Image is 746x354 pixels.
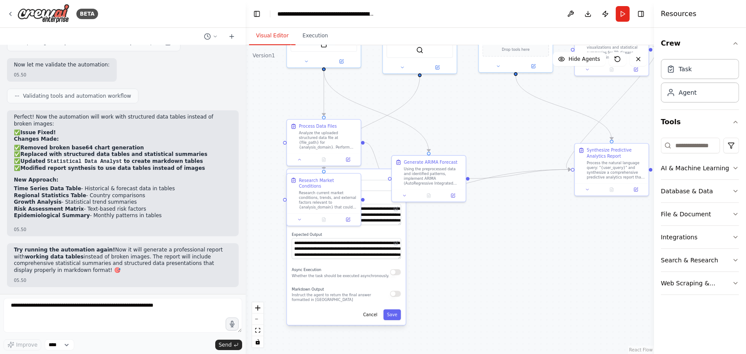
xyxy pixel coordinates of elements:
button: Open in side panel [338,216,358,223]
g: Edge from d3b839fe-8bd2-479f-bbd7-c7be7c36d74e to 7d7b6dd2-1f41-4a21-a2da-6ca4dced597e [365,166,571,199]
button: Open in side panel [443,192,463,199]
p: Now let me validate the automation: [14,62,110,69]
li: - Statistical trend summaries [14,199,232,206]
button: Open in side panel [325,58,358,65]
li: - Country comparisons [14,192,232,199]
strong: Modified report synthesis to use data tables instead of images [20,165,205,171]
strong: Changes Made: [14,136,59,142]
div: 05.50 [14,277,232,284]
div: Agent [679,88,697,97]
button: Hide Agents [553,52,605,66]
div: Version 1 [253,52,275,59]
div: Using the preprocessed data and identified patterns, implement ARIMA (AutoRegressive Integrated M... [404,166,462,185]
strong: Regional Statistics Table [14,192,86,199]
div: Research Market ConditionsResearch current market conditions, trends, and external factors releva... [286,173,361,226]
div: BETA [76,9,98,19]
div: 05.50 [14,226,232,233]
strong: Replaced with structured data tables and statistical summaries [20,151,207,157]
a: React Flow attribution [629,347,653,352]
button: Send [215,340,242,350]
button: Open in side panel [626,66,646,73]
h2: ✅ [14,129,232,136]
div: 05.50 [14,72,110,78]
button: Web Scraping & Browsing [661,272,739,294]
button: Open in editor [392,239,400,247]
strong: New Approach: [14,177,59,183]
button: Open in side panel [421,64,454,71]
button: File & Document [661,203,739,225]
button: Database & Data [661,180,739,202]
div: Create text-based data visualizations and statistical summaries for TB disease prediction in [GEO... [574,23,649,76]
button: Switch to previous chat [200,31,221,42]
div: Database & Data [661,187,713,195]
g: Edge from fc833acc-b630-49e1-b2a2-a9082f983cc7 to eed9ed4f-309a-4465-b5e2-9286186fa912 [365,139,388,182]
g: Edge from 05619503-1905-451d-88c9-10b30b1f53d9 to 7d7b6dd2-1f41-4a21-a2da-6ca4dced597e [565,43,658,172]
div: Search & Research [661,256,718,265]
button: Start a new chat [225,31,239,42]
div: Integrations [661,233,697,242]
label: Expected Output [292,232,401,237]
button: Open in side panel [338,156,358,163]
button: No output available [311,216,337,223]
button: No output available [311,156,337,163]
button: Hide left sidebar [251,8,263,20]
div: Task [679,65,692,73]
span: Improve [16,341,37,348]
div: React Flow controls [252,302,263,347]
div: Generate ARIMA ForecastUsing the preprocessed data and identified patterns, implement ARIMA (Auto... [391,155,467,202]
div: AI & Machine Learning [661,164,729,172]
p: Perfect! Now the automation will work with structured data tables instead of broken images: [14,114,232,127]
div: Analyze the uploaded structured data file at {file_path} for {analysis_domain}. Perform data prep... [299,130,357,149]
strong: Epidemiological Summary [14,212,90,218]
li: ✅ [14,145,232,152]
div: Research Market Conditions [299,177,357,189]
button: Tools [661,110,739,134]
strong: working data tables [25,254,83,260]
strong: Removed broken base64 chart generation [20,145,144,151]
div: Tools [661,134,739,302]
strong: Time Series Data Table [14,185,81,192]
div: Research current market conditions, trends, and external factors relevant to {analysis_domain} th... [299,191,357,210]
label: Description [292,198,401,203]
code: Statistical Data Analyst [46,158,124,165]
button: No output available [416,192,442,199]
div: Process the natural language query: "{user_query}" and synthesize a comprehensive predictive anal... [587,161,645,180]
button: zoom in [252,302,263,314]
button: Open in side panel [516,63,550,70]
button: toggle interactivity [252,336,263,347]
p: Instruct the agent to return the final answer formatted in [GEOGRAPHIC_DATA] [292,293,390,302]
button: Execution [296,27,335,45]
g: Edge from 64dc9573-71fe-4d6b-a928-f8cce8901582 to 7d7b6dd2-1f41-4a21-a2da-6ca4dced597e [513,76,615,140]
div: Process Data FilesAnalyze the uploaded structured data file at {file_path} for {analysis_domain}.... [286,119,361,166]
strong: Try running the automation again! [14,247,115,253]
button: No output available [599,186,624,193]
button: Cancel [360,309,381,320]
span: Hide Agents [569,56,600,63]
div: Web Scraping & Browsing [661,279,732,288]
p: Now it will generate a professional report with instead of broken images. The report will include... [14,247,232,274]
span: Async Execution [292,268,321,272]
button: Hide right sidebar [635,8,647,20]
nav: breadcrumb [277,10,375,18]
strong: Growth Analysis [14,199,62,205]
button: Save [383,309,401,320]
button: zoom out [252,314,263,325]
span: Markdown Output [292,287,324,291]
button: Open in editor [392,205,400,212]
li: - Text-based risk factors [14,206,232,213]
button: Open in side panel [626,186,646,193]
g: Edge from 23542a3c-aa95-44df-96f4-8d2c9aae5a12 to eed9ed4f-309a-4465-b5e2-9286186fa912 [321,71,432,152]
li: ✅ [14,165,232,172]
button: AI & Machine Learning [661,157,739,179]
strong: Updated to create markdown tables [20,158,203,164]
button: Crew [661,31,739,56]
li: - Monthly patterns in tables [14,212,232,219]
g: Edge from bbada6c5-68e4-4996-ab2e-3c4fd2946a18 to d3b839fe-8bd2-479f-bbd7-c7be7c36d74e [321,76,423,169]
li: - Historical & forecast data in tables [14,185,232,192]
div: Synthesize Predictive Analytics Report [587,147,645,159]
span: Send [219,341,232,348]
img: SerperDevTool [416,46,424,54]
div: Crew [661,56,739,109]
g: Edge from 23542a3c-aa95-44df-96f4-8d2c9aae5a12 to fc833acc-b630-49e1-b2a2-a9082f983cc7 [321,71,327,116]
button: Visual Editor [249,27,296,45]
